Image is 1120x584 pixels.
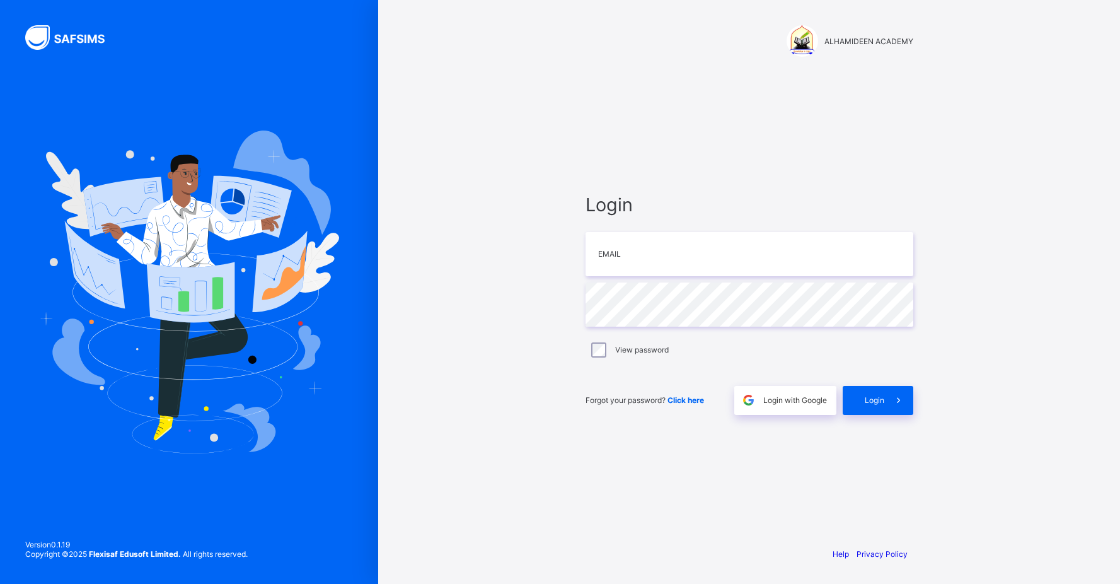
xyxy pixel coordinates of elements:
a: Click here [667,395,704,405]
a: Help [833,549,849,559]
span: Login [586,194,913,216]
span: Version 0.1.19 [25,540,248,549]
img: google.396cfc9801f0270233282035f929180a.svg [741,393,756,407]
img: SAFSIMS Logo [25,25,120,50]
a: Privacy Policy [857,549,908,559]
span: Login [865,395,884,405]
img: Hero Image [39,131,339,453]
span: Copyright © 2025 All rights reserved. [25,549,248,559]
span: ALHAMIDEEN ACADEMY [824,37,913,46]
strong: Flexisaf Edusoft Limited. [89,549,181,559]
span: Forgot your password? [586,395,704,405]
label: View password [615,345,669,354]
span: Login with Google [763,395,827,405]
